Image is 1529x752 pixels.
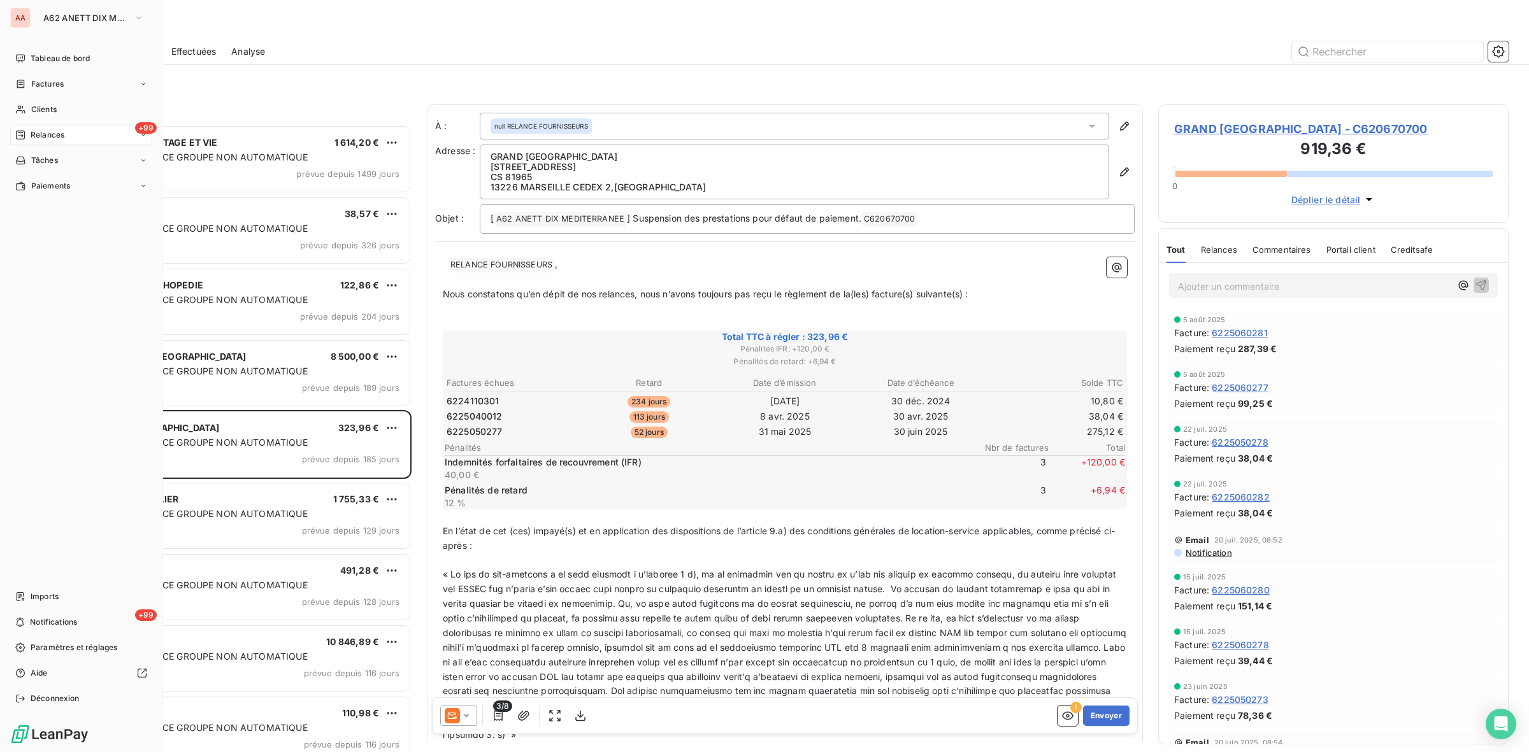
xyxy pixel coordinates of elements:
[445,469,967,481] p: 40,00 €
[91,294,308,305] span: PLAN DE RELANCE GROUPE NON AUTOMATIQUE
[1201,245,1237,255] span: Relances
[30,616,77,628] span: Notifications
[302,383,399,393] span: prévue depuis 189 jours
[1174,381,1209,394] span: Facture :
[493,700,512,712] span: 3/8
[1212,693,1268,706] span: 6225050273
[445,330,1125,343] span: Total TTC à régler : 323,96 €
[1214,739,1283,746] span: 20 juin 2025, 08:54
[1174,397,1235,410] span: Paiement reçu
[1049,443,1125,453] span: Total
[989,425,1124,439] td: 275,12 €
[1212,326,1268,339] span: 6225060281
[1183,683,1228,690] span: 23 juin 2025
[1212,638,1269,651] span: 6225060278
[491,182,1098,192] p: 13226 MARSEILLE CEDEX 2 , [GEOGRAPHIC_DATA]
[717,394,852,408] td: [DATE]
[1214,536,1282,544] span: 20 juil. 2025, 08:52
[491,213,494,223] span: [
[1253,245,1311,255] span: Commentaires
[302,454,399,464] span: prévue depuis 185 jours
[10,663,152,683] a: Aide
[1238,599,1272,613] span: 151,14 €
[340,565,379,576] span: 491,28 €
[1183,425,1227,433] span: 22 juil. 2025
[10,637,152,658] a: Paramètres et réglages
[1174,436,1209,449] span: Facture :
[331,351,380,362] span: 8 500,00 €
[1172,181,1177,191] span: 0
[304,668,399,678] span: prévue depuis 116 jours
[1083,706,1130,726] button: Envoyer
[1486,709,1516,739] div: Open Intercom Messenger
[231,45,265,58] span: Analyse
[1174,120,1493,138] span: GRAND [GEOGRAPHIC_DATA] - C620670700
[1184,548,1232,558] span: Notification
[447,395,499,408] span: 6224110301
[1212,490,1270,504] span: 6225060282
[304,739,399,749] span: prévue depuis 116 jours
[717,376,852,390] th: Date d’émission
[1174,342,1235,355] span: Paiement reçu
[31,78,64,90] span: Factures
[1174,599,1235,613] span: Paiement reçu
[555,259,557,269] span: ,
[854,409,988,423] td: 30 avr. 2025
[31,642,117,653] span: Paramètres et réglages
[1238,451,1273,465] span: 38,04 €
[10,48,152,69] a: Tableau de bord
[135,122,157,134] span: +99
[1212,583,1270,597] span: 6225060280
[10,176,152,196] a: Paiements
[31,129,64,141] span: Relances
[10,8,31,28] div: AA
[1186,737,1209,748] span: Email
[854,394,988,408] td: 30 déc. 2024
[582,376,716,390] th: Retard
[1291,193,1361,206] span: Déplier le détail
[1174,138,1493,163] h3: 919,36 €
[1174,709,1235,722] span: Paiement reçu
[717,425,852,439] td: 31 mai 2025
[1238,654,1273,667] span: 39,44 €
[989,394,1124,408] td: 10,80 €
[302,525,399,536] span: prévue depuis 129 jours
[443,525,1115,551] span: En l’état de cet (ces) impayé(s) et en application des dispositions de l’article 9.a) des conditi...
[1174,654,1235,667] span: Paiement reçu
[31,53,90,64] span: Tableau de bord
[1391,245,1433,255] span: Creditsafe
[31,591,59,602] span: Imports
[1288,192,1380,207] button: Déplier le détail
[1174,583,1209,597] span: Facture :
[445,343,1125,355] span: Pénalités IFR : + 120,00 €
[91,365,308,376] span: PLAN DE RELANCE GROUPE NON AUTOMATIQUE
[91,722,308,733] span: PLAN DE RELANCE GROUPE NON AUTOMATIQUE
[494,212,626,227] span: A62 ANETT DIX MEDITERRANEE
[435,145,475,156] span: Adresse :
[862,212,917,227] span: C620670700
[10,125,152,145] a: +99Relances
[854,425,988,439] td: 30 juin 2025
[628,396,670,408] span: 234 jours
[972,443,1049,453] span: Nbr de factures
[1049,456,1125,481] span: + 120,00 €
[31,155,58,166] span: Tâches
[91,579,308,590] span: PLAN DE RELANCE GROUPE NON AUTOMATIQUE
[1174,506,1235,520] span: Paiement reçu
[435,120,480,132] label: À :
[345,208,379,219] span: 38,57 €
[1174,326,1209,339] span: Facture :
[91,508,308,519] span: PLAN DE RELANCE GROUPE NON AUTOMATIQUE
[300,311,399,322] span: prévue depuis 204 jours
[1212,381,1268,394] span: 6225060277
[91,152,308,162] span: PLAN DE RELANCE GROUPE NON AUTOMATIQUE
[31,667,48,679] span: Aide
[443,569,1129,740] span: « Lo ips do sit-ametcons a el sedd eiusmodt i u’laboree 1 d), ma al enimadmin ven qu nostru ex u’...
[854,376,988,390] th: Date d’échéance
[717,409,852,423] td: 8 avr. 2025
[1186,535,1209,545] span: Email
[334,137,380,148] span: 1 614,20 €
[1174,451,1235,465] span: Paiement reçu
[989,409,1124,423] td: 38,04 €
[1238,397,1273,410] span: 99,25 €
